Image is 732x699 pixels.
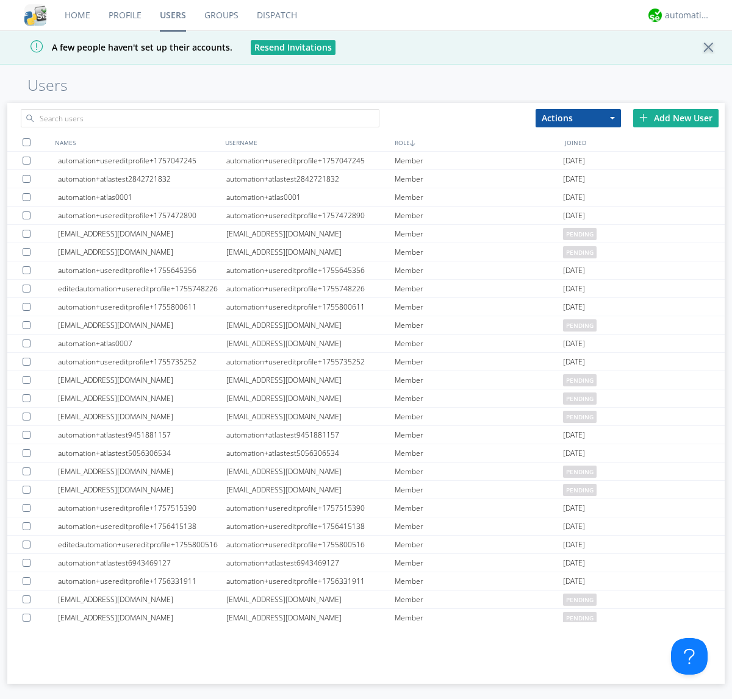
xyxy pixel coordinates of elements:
span: [DATE] [563,170,585,188]
div: Add New User [633,109,719,127]
div: Member [395,335,563,352]
div: [EMAIL_ADDRESS][DOMAIN_NAME] [226,243,395,261]
div: Member [395,554,563,572]
div: automation+atlas0001 [58,188,226,206]
div: Member [395,353,563,371]
a: editedautomation+usereditprofile+1755800516automation+usereditprofile+1755800516Member[DATE] [7,536,725,554]
span: [DATE] [563,426,585,444]
a: automation+usereditprofile+1755735252automation+usereditprofile+1755735252Member[DATE] [7,353,725,371]
span: pending [563,319,597,332]
div: Member [395,609,563,626]
a: automation+usereditprofile+1757515390automation+usereditprofile+1757515390Member[DATE] [7,499,725,517]
div: automation+atlas0001 [226,188,395,206]
span: pending [563,612,597,624]
div: [EMAIL_ADDRESS][DOMAIN_NAME] [226,316,395,334]
div: automation+usereditprofile+1755645356 [226,261,395,279]
div: automation+atlas0007 [58,335,226,352]
span: [DATE] [563,353,585,371]
span: [DATE] [563,298,585,316]
iframe: Toggle Customer Support [671,638,708,675]
a: automation+usereditprofile+1755645356automation+usereditprofile+1755645356Member[DATE] [7,261,725,280]
div: Member [395,572,563,590]
div: automation+usereditprofile+1755800611 [226,298,395,316]
div: [EMAIL_ADDRESS][DOMAIN_NAME] [58,371,226,389]
div: Member [395,243,563,261]
div: Member [395,499,563,517]
div: automation+usereditprofile+1755735252 [226,353,395,371]
a: [EMAIL_ADDRESS][DOMAIN_NAME][EMAIL_ADDRESS][DOMAIN_NAME]Memberpending [7,481,725,499]
div: automation+atlastest5056306534 [58,444,226,462]
a: [EMAIL_ADDRESS][DOMAIN_NAME][EMAIL_ADDRESS][DOMAIN_NAME]Memberpending [7,243,725,261]
a: automation+atlastest2842721832automation+atlastest2842721832Member[DATE] [7,170,725,188]
span: pending [563,374,597,386]
a: automation+atlastest5056306534automation+atlastest5056306534Member[DATE] [7,444,725,463]
a: [EMAIL_ADDRESS][DOMAIN_NAME][EMAIL_ADDRESS][DOMAIN_NAME]Memberpending [7,225,725,243]
a: [EMAIL_ADDRESS][DOMAIN_NAME][EMAIL_ADDRESS][DOMAIN_NAME]Memberpending [7,408,725,426]
div: [EMAIL_ADDRESS][DOMAIN_NAME] [58,463,226,480]
a: automation+usereditprofile+1757047245automation+usereditprofile+1757047245Member[DATE] [7,152,725,170]
a: [EMAIL_ADDRESS][DOMAIN_NAME][EMAIL_ADDRESS][DOMAIN_NAME]Memberpending [7,463,725,481]
div: automation+usereditprofile+1757515390 [226,499,395,517]
a: [EMAIL_ADDRESS][DOMAIN_NAME][EMAIL_ADDRESS][DOMAIN_NAME]Memberpending [7,316,725,335]
a: [EMAIL_ADDRESS][DOMAIN_NAME][EMAIL_ADDRESS][DOMAIN_NAME]Memberpending [7,609,725,627]
div: Member [395,371,563,389]
div: Member [395,225,563,243]
div: [EMAIL_ADDRESS][DOMAIN_NAME] [58,408,226,425]
div: Member [395,408,563,425]
div: automation+usereditprofile+1755735252 [58,353,226,371]
div: Member [395,426,563,444]
div: Member [395,152,563,169]
a: [EMAIL_ADDRESS][DOMAIN_NAME][EMAIL_ADDRESS][DOMAIN_NAME]Memberpending [7,389,725,408]
img: cddb5a64eb264b2086981ab96f4c1ba7 [24,4,46,26]
div: Member [395,389,563,407]
img: d2d01cd9b4174d08988066c6d424eccd [648,9,662,22]
div: JOINED [562,133,732,151]
a: automation+atlastest9451881157automation+atlastest9451881157Member[DATE] [7,426,725,444]
span: [DATE] [563,499,585,517]
span: [DATE] [563,261,585,280]
span: [DATE] [563,280,585,298]
div: NAMES [52,133,222,151]
span: [DATE] [563,444,585,463]
div: automation+usereditprofile+1755645356 [58,261,226,279]
div: automation+usereditprofile+1757472890 [226,207,395,224]
div: Member [395,463,563,480]
a: [EMAIL_ADDRESS][DOMAIN_NAME][EMAIL_ADDRESS][DOMAIN_NAME]Memberpending [7,591,725,609]
div: automation+usereditprofile+1755800516 [226,536,395,553]
a: automation+usereditprofile+1755800611automation+usereditprofile+1755800611Member[DATE] [7,298,725,316]
span: pending [563,594,597,606]
div: automation+atlastest2842721832 [226,170,395,188]
a: automation+usereditprofile+1756415138automation+usereditprofile+1756415138Member[DATE] [7,517,725,536]
a: editedautomation+usereditprofile+1755748226automation+usereditprofile+1755748226Member[DATE] [7,280,725,298]
div: [EMAIL_ADDRESS][DOMAIN_NAME] [226,408,395,425]
a: automation+usereditprofile+1756331911automation+usereditprofile+1756331911Member[DATE] [7,572,725,591]
div: Member [395,280,563,297]
span: pending [563,392,597,405]
div: automation+usereditprofile+1756415138 [226,517,395,535]
span: [DATE] [563,335,585,353]
div: ROLE [392,133,562,151]
div: Member [395,517,563,535]
div: [EMAIL_ADDRESS][DOMAIN_NAME] [58,225,226,243]
div: Member [395,188,563,206]
div: [EMAIL_ADDRESS][DOMAIN_NAME] [226,389,395,407]
img: plus.svg [639,113,648,122]
span: pending [563,228,597,240]
div: [EMAIL_ADDRESS][DOMAIN_NAME] [58,316,226,334]
span: A few people haven't set up their accounts. [9,41,232,53]
div: automation+atlastest2842721832 [58,170,226,188]
span: pending [563,411,597,423]
a: automation+atlas0001automation+atlas0001Member[DATE] [7,188,725,207]
a: automation+atlas0007[EMAIL_ADDRESS][DOMAIN_NAME]Member[DATE] [7,335,725,353]
div: automation+usereditprofile+1756415138 [58,517,226,535]
div: [EMAIL_ADDRESS][DOMAIN_NAME] [58,591,226,608]
div: Member [395,591,563,608]
div: automation+usereditprofile+1755748226 [226,280,395,297]
button: Resend Invitations [251,40,335,55]
button: Actions [536,109,621,127]
div: Member [395,316,563,334]
a: automation+atlastest6943469127automation+atlastest6943469127Member[DATE] [7,554,725,572]
div: [EMAIL_ADDRESS][DOMAIN_NAME] [58,389,226,407]
div: [EMAIL_ADDRESS][DOMAIN_NAME] [226,463,395,480]
div: automation+usereditprofile+1757472890 [58,207,226,224]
